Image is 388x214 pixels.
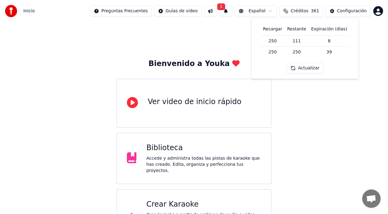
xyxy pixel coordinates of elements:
div: Chat abierto [362,189,381,208]
div: Crear Karaoke [146,200,261,209]
th: Recargar [261,23,285,35]
td: 39 [309,47,350,58]
span: 1 [217,3,225,10]
span: Inicio [23,8,35,14]
span: Créditos [291,8,308,14]
div: Ver video de inicio rápido [148,97,241,107]
th: Restante [285,23,309,35]
div: Configuración [337,8,367,14]
div: Bienvenido a Youka [148,59,240,69]
button: Configuración [326,6,371,17]
button: Guías de video [154,6,202,17]
div: Biblioteca [146,143,261,153]
button: Créditos361 [279,6,323,17]
button: 1 [219,6,232,17]
td: 250 [261,47,285,58]
span: 361 [311,8,319,14]
button: Preguntas Frecuentes [90,6,152,17]
img: youka [5,5,17,17]
button: Actualizar [287,63,323,74]
nav: breadcrumb [23,8,35,14]
td: 250 [285,47,309,58]
div: Accede y administra todas las pistas de karaoke que has creado. Edita, organiza y perfecciona tus... [146,155,261,174]
th: Expiración (días) [309,23,350,35]
td: 111 [285,35,309,47]
td: 8 [309,35,350,47]
td: 250 [261,35,285,47]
